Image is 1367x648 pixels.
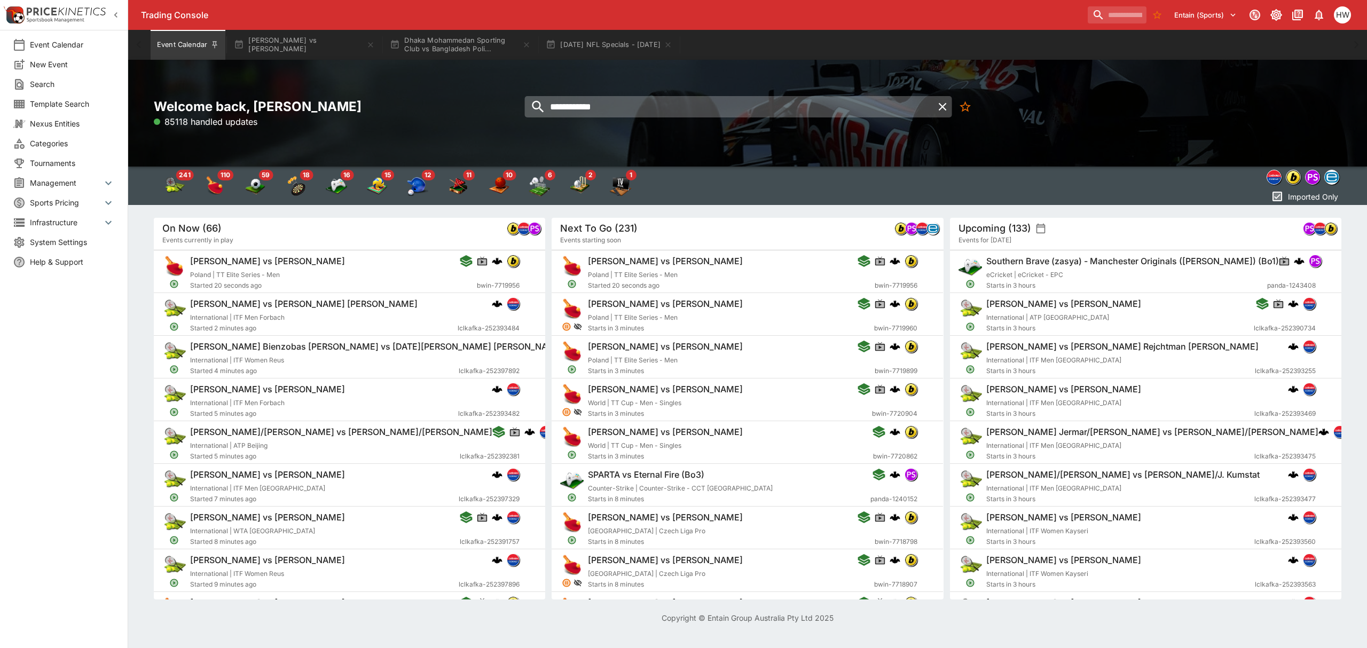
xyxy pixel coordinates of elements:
div: bwin [507,255,520,267]
img: logo-cerberus.svg [890,512,900,523]
h6: [PERSON_NAME] vs [PERSON_NAME] Rejchtman [PERSON_NAME] [986,341,1259,352]
span: bwin-7719960 [874,323,917,334]
div: cerberus [890,256,900,266]
span: bwin-7718907 [874,579,917,590]
img: table_tennis.png [560,383,584,406]
span: Started 4 minutes ago [190,366,459,376]
div: lclkafka [1303,383,1316,396]
h6: [PERSON_NAME]/[PERSON_NAME] vs [PERSON_NAME]/[PERSON_NAME] [190,426,492,438]
span: Infrastructure [30,217,102,228]
span: bwin-7719956 [875,280,917,291]
svg: Open [568,279,577,289]
p: Imported Only [1288,191,1338,202]
svg: Open [169,322,179,331]
h6: [PERSON_NAME] vs [PERSON_NAME] [PERSON_NAME] [190,298,418,310]
h6: [PERSON_NAME] vs [PERSON_NAME] [588,512,743,523]
div: cerberus [1288,298,1299,309]
span: 12 [421,170,435,180]
span: Events currently in play [162,235,233,246]
img: logo-cerberus.svg [890,341,900,352]
img: PriceKinetics [27,7,106,15]
div: cerberus [890,298,900,309]
div: betradar [926,222,939,235]
img: bwin.png [905,255,917,267]
img: bwin.png [905,554,917,566]
div: bwin [905,340,917,353]
img: table_tennis.png [162,255,186,278]
img: logo-cerberus.svg [1288,469,1299,480]
img: esports.png [959,255,982,278]
span: 10 [502,170,516,180]
span: Events for [DATE] [959,235,1011,246]
button: Event Calendar [151,30,225,60]
img: pandascore.png [1309,255,1321,267]
img: logo-cerberus.svg [1288,298,1299,309]
span: lclkafka-252397892 [459,366,520,376]
span: Starts in 3 minutes [588,366,875,376]
img: betradar.png [1325,170,1339,184]
span: International | ITF Men Forbach [190,399,285,407]
span: 18 [300,170,313,180]
input: search [1088,6,1146,23]
div: pandascore [1305,170,1320,185]
img: esports [326,175,347,196]
h6: [PERSON_NAME] vs [PERSON_NAME] [986,298,1141,310]
img: tennis.png [162,425,186,449]
span: lclkafka-252393469 [1254,408,1316,419]
img: lclkafka.png [518,223,530,234]
span: 110 [217,170,233,180]
img: darts [285,175,307,196]
div: Table Tennis [204,175,225,196]
div: cerberus [492,298,502,309]
h6: [PERSON_NAME] vs [PERSON_NAME] [190,555,345,566]
span: International | ITF Мen [GEOGRAPHIC_DATA] [986,399,1121,407]
img: logo-cerberus.svg [492,555,502,565]
img: lclkafka.png [1303,469,1315,480]
img: logo-cerberus.svg [1288,555,1299,565]
img: logo-cerberus.svg [1318,426,1329,437]
img: logo-cerberus.svg [1288,341,1299,352]
div: cerberus [890,384,900,394]
svg: Open [169,365,179,374]
div: bwin [894,222,907,235]
div: lclkafka [507,297,520,310]
span: panda-1240152 [870,494,917,504]
div: bwin [905,255,917,267]
div: Event type filters [154,167,641,205]
div: pandascore [528,222,541,235]
input: search [524,96,933,117]
div: cerberus [1288,341,1299,352]
h6: [PERSON_NAME] vs [PERSON_NAME] [190,512,345,523]
p: 85118 handled updates [154,115,257,128]
span: 59 [258,170,273,180]
span: lclkafka-252390734 [1254,323,1316,334]
div: Trading Console [141,10,1083,21]
button: Imported Only [1268,188,1341,205]
img: table_tennis [204,175,225,196]
div: Soccer [245,175,266,196]
button: Toggle light/dark mode [1267,5,1286,25]
span: bwin-7720862 [873,451,917,462]
span: 16 [340,170,353,180]
span: Starts in 3 hours [986,280,1267,291]
img: lclkafka.png [1303,597,1315,609]
span: Starts in 3 hours [986,323,1254,334]
span: 1 [626,170,637,180]
svg: Open [965,322,975,331]
button: Dhaka Mohammedan Sporting Club vs Bangladesh Poli... [383,30,537,60]
div: bwin [507,222,520,235]
h6: [PERSON_NAME]/[PERSON_NAME] vs [PERSON_NAME]/J. Kumstat [986,469,1260,480]
img: Sportsbook Management [27,18,84,22]
img: lclkafka.png [507,469,519,480]
span: International | ITF Men [GEOGRAPHIC_DATA] [986,356,1121,364]
img: logo-cerberus.svg [492,597,502,608]
h6: [PERSON_NAME] vs [PERSON_NAME] [190,597,345,609]
svg: Open [965,407,975,417]
span: Events starting soon [560,235,621,246]
img: bwin.png [905,341,917,352]
span: Starts in 3 minutes [588,408,872,419]
h5: Next To Go (231) [560,222,638,234]
div: Tv Specials [610,175,631,196]
span: Poland | TT Elite Series - Men [588,313,678,321]
h6: [PERSON_NAME] vs [PERSON_NAME] [986,555,1141,566]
